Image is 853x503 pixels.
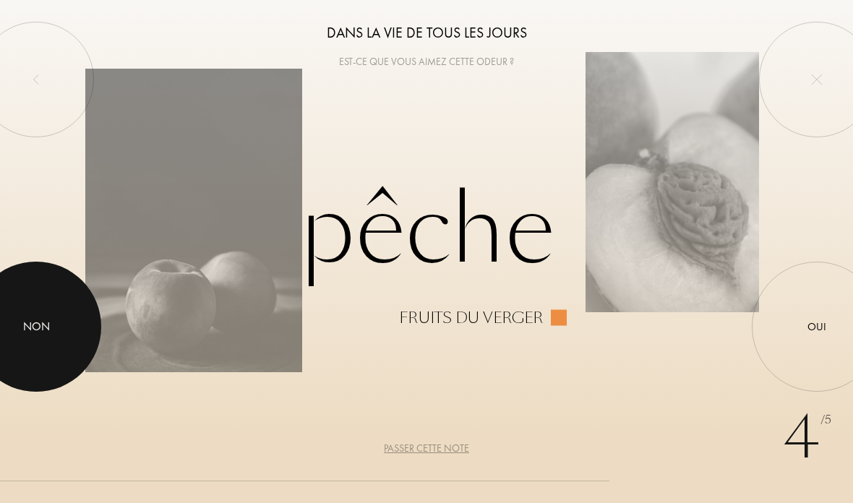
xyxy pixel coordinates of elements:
div: 4 [783,395,831,481]
img: quit_onboard.svg [811,74,823,85]
div: Pêche [85,178,768,326]
img: left_onboard.svg [30,74,42,85]
div: Non [23,318,50,335]
div: Oui [807,319,826,335]
span: /5 [820,412,831,429]
div: Fruits du verger [399,310,544,326]
div: Passer cette note [384,441,469,456]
